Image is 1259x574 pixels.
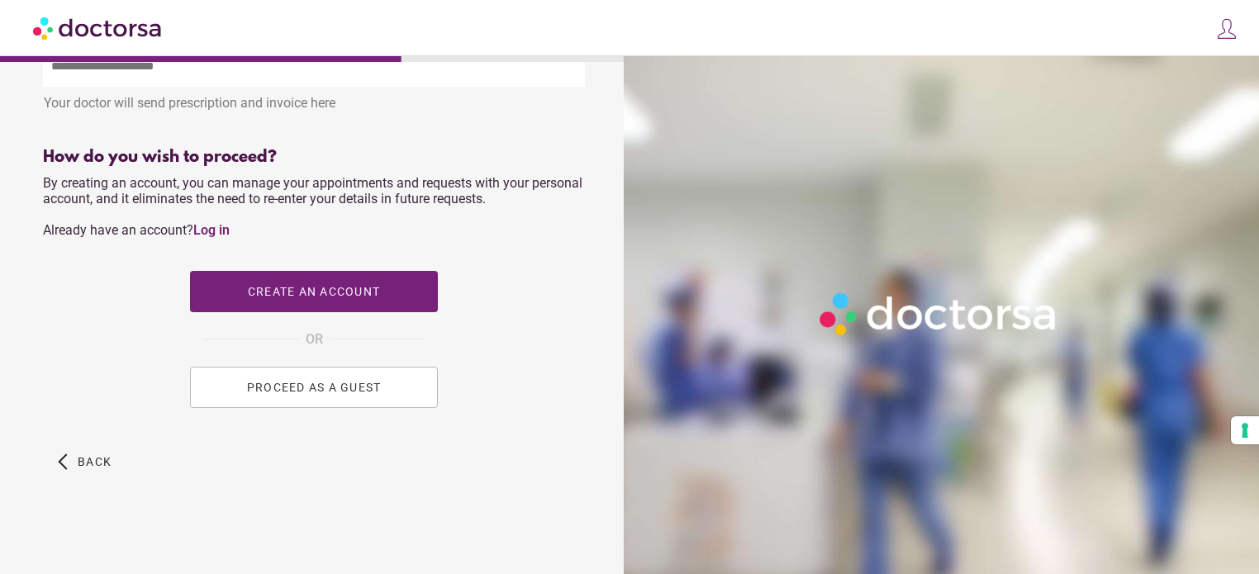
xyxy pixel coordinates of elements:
img: Logo-Doctorsa-trans-White-partial-flat.png [813,286,1065,342]
div: How do you wish to proceed? [43,148,585,167]
a: Log in [193,222,230,238]
span: Create an account [248,285,380,298]
button: PROCEED AS A GUEST [190,367,438,408]
img: icons8-customer-100.png [1215,17,1238,40]
span: Back [78,455,112,468]
button: Your consent preferences for tracking technologies [1231,416,1259,444]
span: By creating an account, you can manage your appointments and requests with your personal account,... [43,175,582,238]
button: arrow_back_ios Back [51,441,118,482]
span: PROCEED AS A GUEST [247,381,382,394]
button: Create an account [190,271,438,312]
div: Your doctor will send prescription and invoice here [43,87,585,111]
img: Doctorsa.com [33,9,164,46]
span: OR [306,329,323,350]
